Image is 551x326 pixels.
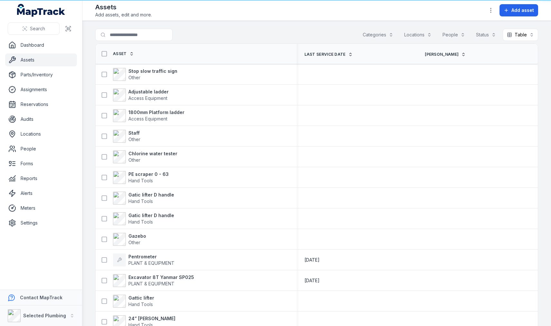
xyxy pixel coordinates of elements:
[128,178,153,183] span: Hand Tools
[5,157,77,170] a: Forms
[5,202,77,215] a: Meters
[128,116,167,121] span: Access Equipment
[304,257,320,263] span: [DATE]
[128,233,146,239] strong: Gazebo
[5,83,77,96] a: Assignments
[30,25,45,32] span: Search
[128,130,140,136] strong: Staff
[5,128,77,140] a: Locations
[503,29,538,41] button: Table
[128,302,153,307] span: Hand Tools
[5,216,77,229] a: Settings
[128,171,169,177] strong: PE scraper 0 - 63
[113,89,169,101] a: Adjustable ladderAccess Equipment
[128,254,174,260] strong: Pentrometer
[128,240,140,245] span: Other
[5,39,77,52] a: Dashboard
[128,192,174,198] strong: Gatic lifter D handle
[113,109,184,122] a: 1800mm Platform ladderAccess Equipment
[438,29,469,41] button: People
[5,113,77,126] a: Audits
[113,192,174,205] a: Gatic lifter D handleHand Tools
[128,260,174,266] span: PLANT & EQUIPMENT
[128,281,174,286] span: PLANT & EQUIPMENT
[113,295,154,308] a: Gattic lifterHand Tools
[113,233,146,246] a: GazeboOther
[472,29,500,41] button: Status
[20,295,62,300] strong: Contact MapTrack
[23,313,66,318] strong: Selected Plumbing
[425,52,459,57] span: [PERSON_NAME]
[113,68,177,81] a: Stop slow traffic signOther
[95,3,152,12] h2: Assets
[500,4,538,16] button: Add asset
[128,75,140,80] span: Other
[95,12,152,18] span: Add assets, edit and more.
[113,212,174,225] a: Gatic lifter D handleHand Tools
[304,52,353,57] a: Last Service Date
[5,142,77,155] a: People
[113,254,174,266] a: PentrometerPLANT & EQUIPMENT
[128,295,154,301] strong: Gattic lifter
[113,171,169,184] a: PE scraper 0 - 63Hand Tools
[8,23,60,35] button: Search
[425,52,466,57] a: [PERSON_NAME]
[113,274,194,287] a: Excavator 8T Yanmar SP025PLANT & EQUIPMENT
[128,198,153,204] span: Hand Tools
[128,219,153,225] span: Hand Tools
[113,150,177,163] a: Chlorine water testerOther
[128,95,167,101] span: Access Equipment
[128,89,169,95] strong: Adjustable ladder
[5,172,77,185] a: Reports
[17,4,65,17] a: MapTrack
[5,53,77,66] a: Assets
[5,68,77,81] a: Parts/Inventory
[128,109,184,116] strong: 1800mm Platform ladder
[128,157,140,163] span: Other
[511,7,534,14] span: Add asset
[128,137,140,142] span: Other
[304,257,320,263] time: 9/24/2025, 12:00:00 AM
[113,51,134,56] a: Asset
[304,278,320,283] span: [DATE]
[128,315,175,322] strong: 24” [PERSON_NAME]
[113,51,127,56] span: Asset
[128,150,177,157] strong: Chlorine water tester
[128,274,194,281] strong: Excavator 8T Yanmar SP025
[304,277,320,284] time: 6/6/2025, 12:00:00 AM
[5,98,77,111] a: Reservations
[5,187,77,200] a: Alerts
[113,130,140,143] a: StaffOther
[304,52,346,57] span: Last Service Date
[128,212,174,219] strong: Gatic lifter D handle
[128,68,177,74] strong: Stop slow traffic sign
